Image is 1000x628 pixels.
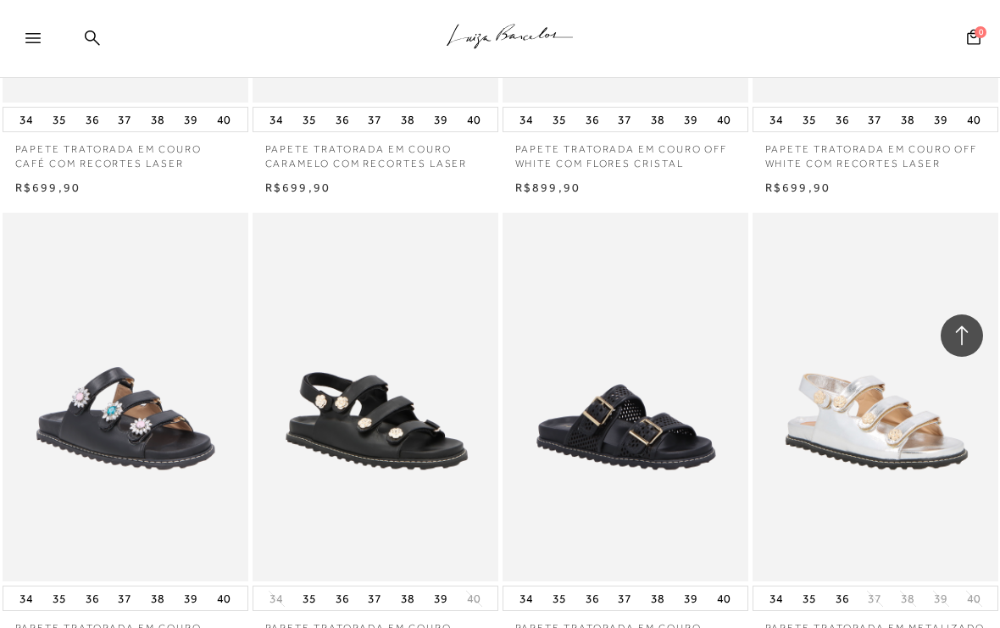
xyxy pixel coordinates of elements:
[896,108,919,131] button: 38
[613,586,636,610] button: 37
[81,108,104,131] button: 36
[212,108,236,131] button: 40
[547,586,571,610] button: 35
[3,132,248,171] a: PAPETE TRATORADA EM COURO CAFÉ COM RECORTES LASER
[429,586,453,610] button: 39
[462,108,486,131] button: 40
[962,108,986,131] button: 40
[47,108,71,131] button: 35
[113,586,136,610] button: 37
[754,215,997,579] img: PAPETE TRATORADA EM METALIZADO PRATA COM REBITES FLORAIS
[975,26,986,38] span: 0
[264,591,288,607] button: 34
[297,108,321,131] button: 35
[896,591,919,607] button: 38
[679,108,703,131] button: 39
[179,586,203,610] button: 39
[764,586,788,610] button: 34
[363,586,386,610] button: 37
[962,28,986,51] button: 0
[929,108,953,131] button: 39
[515,181,581,194] span: R$899,90
[113,108,136,131] button: 37
[265,181,331,194] span: R$699,90
[429,108,453,131] button: 39
[4,215,247,579] img: PAPETE TRATORADA EM COURO PRETO COM FLORES CRISTAL
[753,132,998,171] a: PAPETE TRATORADA EM COURO OFF WHITE COM RECORTES LASER
[831,108,854,131] button: 36
[254,215,497,579] img: PAPETE TRATORADA EM COURO PRETO COM REBITES FLORAIS
[363,108,386,131] button: 37
[462,591,486,607] button: 40
[581,586,604,610] button: 36
[264,108,288,131] button: 34
[712,108,736,131] button: 40
[929,591,953,607] button: 39
[514,586,538,610] button: 34
[146,586,169,610] button: 38
[15,181,81,194] span: R$699,90
[396,108,419,131] button: 38
[797,586,821,610] button: 35
[797,108,821,131] button: 35
[297,586,321,610] button: 35
[253,132,498,171] a: PAPETE TRATORADA EM COURO CARAMELO COM RECORTES LASER
[712,586,736,610] button: 40
[646,108,669,131] button: 38
[863,108,886,131] button: 37
[14,586,38,610] button: 34
[504,215,747,579] img: PAPETE TRATORADA EM COURO PRETO COM RECORTES LASER
[646,586,669,610] button: 38
[831,586,854,610] button: 36
[962,591,986,607] button: 40
[331,586,354,610] button: 36
[331,108,354,131] button: 36
[581,108,604,131] button: 36
[514,108,538,131] button: 34
[212,586,236,610] button: 40
[863,591,886,607] button: 37
[47,586,71,610] button: 35
[547,108,571,131] button: 35
[503,132,748,171] a: PAPETE TRATORADA EM COURO OFF WHITE COM FLORES CRISTAL
[613,108,636,131] button: 37
[179,108,203,131] button: 39
[396,586,419,610] button: 38
[146,108,169,131] button: 38
[679,586,703,610] button: 39
[81,586,104,610] button: 36
[765,181,831,194] span: R$699,90
[14,108,38,131] button: 34
[764,108,788,131] button: 34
